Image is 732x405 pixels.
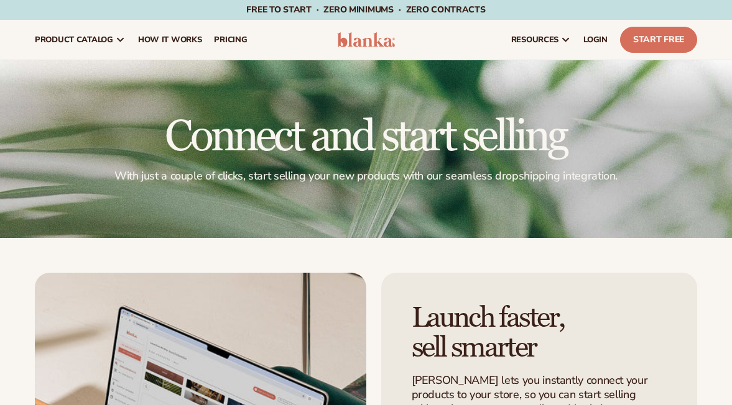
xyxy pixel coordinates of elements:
[511,35,558,45] span: resources
[29,20,132,60] a: product catalog
[35,116,697,159] h1: Connect and start selling
[583,35,608,45] span: LOGIN
[337,32,396,47] img: logo
[208,20,253,60] a: pricing
[246,4,485,16] span: Free to start · ZERO minimums · ZERO contracts
[412,303,667,363] h2: Launch faster, sell smarter
[35,35,113,45] span: product catalog
[35,169,697,183] p: With just a couple of clicks, start selling your new products with our seamless dropshipping inte...
[505,20,577,60] a: resources
[138,35,202,45] span: How It Works
[214,35,247,45] span: pricing
[620,27,697,53] a: Start Free
[132,20,208,60] a: How It Works
[577,20,614,60] a: LOGIN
